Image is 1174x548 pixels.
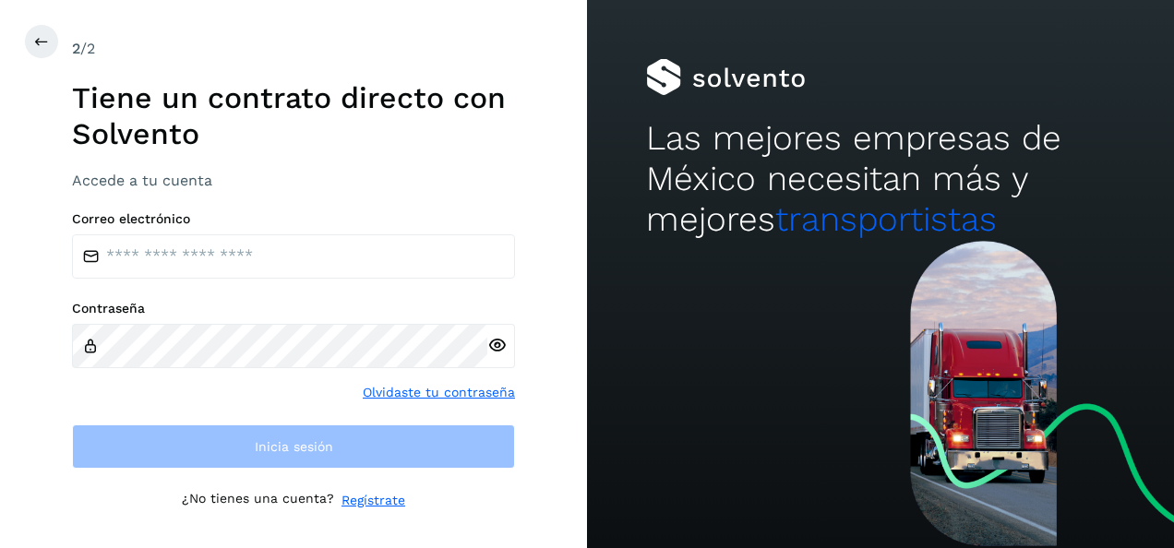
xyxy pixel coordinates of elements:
h2: Las mejores empresas de México necesitan más y mejores [646,118,1116,241]
h3: Accede a tu cuenta [72,172,515,189]
h1: Tiene un contrato directo con Solvento [72,80,515,151]
p: ¿No tienes una cuenta? [182,491,334,510]
span: Inicia sesión [255,440,333,453]
a: Regístrate [341,491,405,510]
label: Correo electrónico [72,211,515,227]
a: Olvidaste tu contraseña [363,383,515,402]
span: transportistas [775,199,997,239]
button: Inicia sesión [72,424,515,469]
label: Contraseña [72,301,515,316]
